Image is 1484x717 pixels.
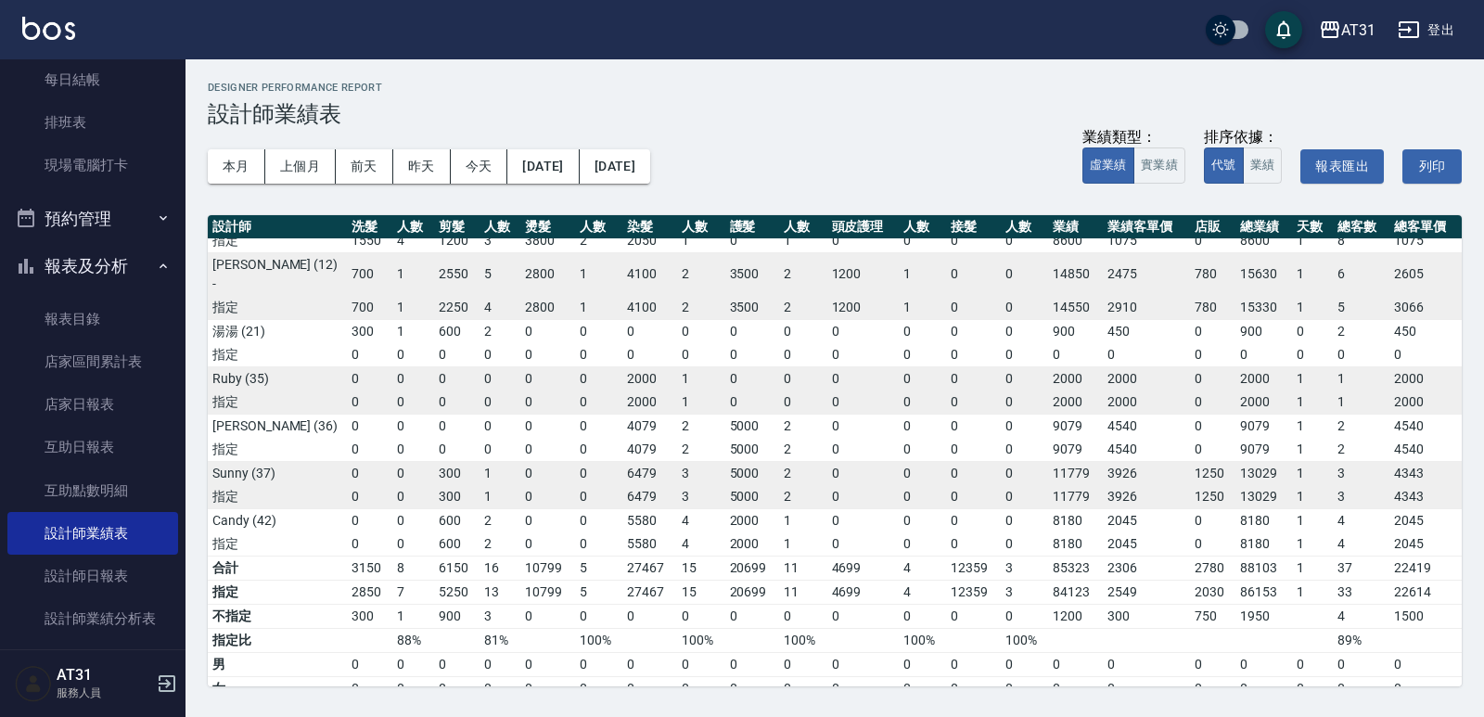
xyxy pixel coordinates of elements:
[946,485,1001,509] td: 0
[575,366,623,391] td: 0
[1048,229,1103,253] td: 8600
[1389,438,1462,462] td: 4540
[7,195,178,243] button: 預約管理
[575,414,623,438] td: 0
[946,296,1001,320] td: 0
[1103,414,1190,438] td: 4540
[480,229,521,253] td: 3
[1389,215,1462,239] th: 總客單價
[347,485,392,509] td: 0
[520,414,575,438] td: 0
[1333,414,1389,438] td: 2
[1001,296,1049,320] td: 0
[520,366,575,391] td: 0
[779,485,827,509] td: 2
[1103,319,1190,343] td: 450
[208,461,347,485] td: Sunny (37)
[827,229,899,253] td: 0
[575,319,623,343] td: 0
[622,414,677,438] td: 4079
[15,665,52,702] img: Person
[946,229,1001,253] td: 0
[1103,229,1190,253] td: 1075
[480,366,521,391] td: 0
[434,319,480,343] td: 600
[580,149,650,184] button: [DATE]
[7,555,178,597] a: 設計師日報表
[827,391,899,415] td: 0
[1333,296,1389,320] td: 5
[1190,485,1235,509] td: 1250
[392,438,434,462] td: 0
[677,252,725,296] td: 2
[392,229,434,253] td: 4
[1333,438,1389,462] td: 2
[1190,391,1235,415] td: 0
[347,296,392,320] td: 700
[1333,461,1389,485] td: 3
[347,391,392,415] td: 0
[7,426,178,468] a: 互助日報表
[1048,391,1103,415] td: 2000
[677,229,725,253] td: 1
[434,215,480,239] th: 剪髮
[1292,391,1334,415] td: 1
[946,343,1001,367] td: 0
[725,319,780,343] td: 0
[779,438,827,462] td: 2
[208,101,1462,127] h3: 設計師業績表
[1389,366,1462,391] td: 2000
[622,366,677,391] td: 2000
[622,252,677,296] td: 4100
[1190,414,1235,438] td: 0
[779,252,827,296] td: 2
[507,149,579,184] button: [DATE]
[1389,343,1462,367] td: 0
[480,414,521,438] td: 0
[899,438,947,462] td: 0
[1265,11,1302,48] button: save
[1292,461,1334,485] td: 1
[1001,215,1049,239] th: 人數
[575,229,623,253] td: 2
[1048,215,1103,239] th: 業績
[393,149,451,184] button: 昨天
[208,229,347,253] td: 指定
[1001,252,1049,296] td: 0
[347,461,392,485] td: 0
[1333,215,1389,239] th: 總客數
[392,252,434,296] td: 1
[1235,366,1292,391] td: 2000
[1103,391,1190,415] td: 2000
[1235,296,1292,320] td: 15330
[1082,128,1185,147] div: 業績類型：
[779,343,827,367] td: 0
[575,391,623,415] td: 0
[899,485,947,509] td: 0
[480,461,521,485] td: 1
[434,485,480,509] td: 300
[1048,366,1103,391] td: 2000
[57,666,151,685] h5: AT31
[1190,461,1235,485] td: 1250
[725,485,780,509] td: 5000
[622,461,677,485] td: 6479
[827,485,899,509] td: 0
[7,242,178,290] button: 報表及分析
[725,366,780,391] td: 0
[265,149,336,184] button: 上個月
[827,296,899,320] td: 1200
[208,391,347,415] td: 指定
[347,343,392,367] td: 0
[1235,343,1292,367] td: 0
[1311,11,1383,49] button: AT31
[434,343,480,367] td: 0
[1103,296,1190,320] td: 2910
[7,597,178,640] a: 設計師業績分析表
[1001,229,1049,253] td: 0
[347,414,392,438] td: 0
[1333,391,1389,415] td: 1
[1204,128,1283,147] div: 排序依據：
[7,383,178,426] a: 店家日報表
[779,461,827,485] td: 2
